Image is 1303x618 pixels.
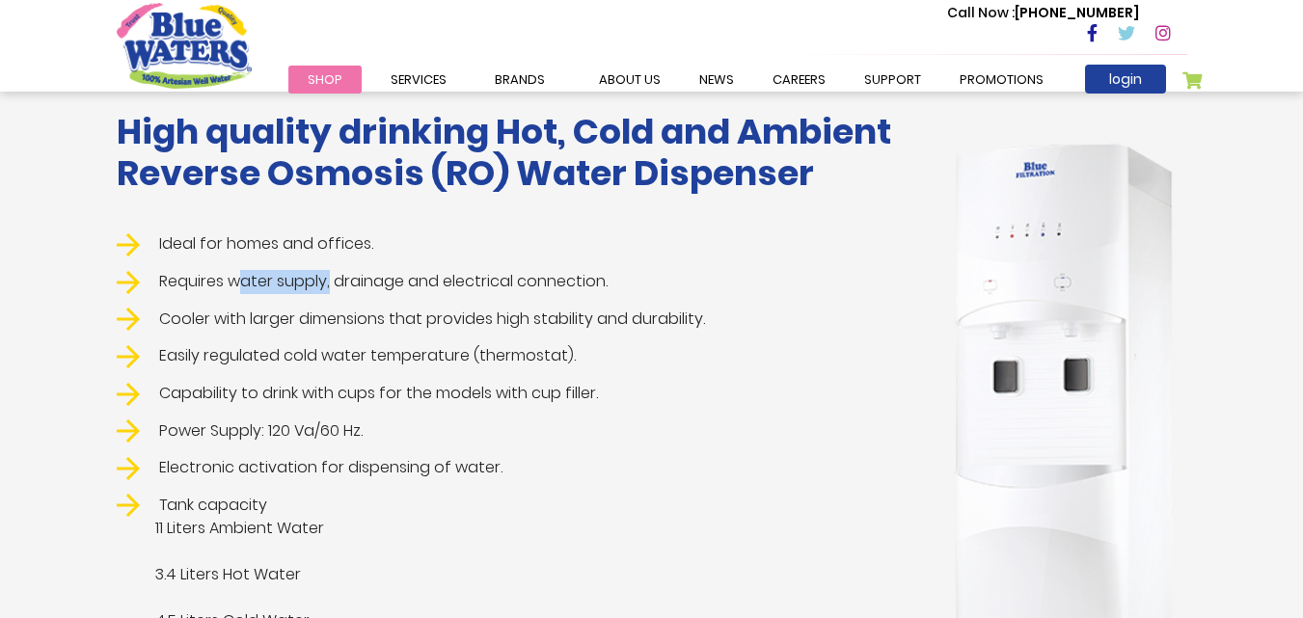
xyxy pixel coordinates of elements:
[117,517,912,540] span: 11 Liters Ambient Water
[117,419,912,443] li: Power Supply: 120 Va/60 Hz.
[117,232,912,256] li: Ideal for homes and offices.
[495,70,545,89] span: Brands
[117,563,912,586] span: 3.4 Liters Hot Water
[117,456,912,480] li: Electronic activation for dispensing of water.
[117,3,252,88] a: store logo
[947,3,1139,23] p: [PHONE_NUMBER]
[117,111,912,194] h1: High quality drinking Hot, Cold and Ambient Reverse Osmosis (RO) Water Dispenser
[117,308,912,332] li: Cooler with larger dimensions that provides high stability and durability.
[680,66,753,94] a: News
[1085,65,1166,94] a: login
[947,3,1015,22] span: Call Now :
[117,344,912,368] li: Easily regulated cold water temperature (thermostat).
[117,270,912,294] li: Requires water supply, drainage and electrical connection.
[117,382,912,406] li: Capability to drink with cups for the models with cup filler.
[391,70,447,89] span: Services
[845,66,940,94] a: support
[753,66,845,94] a: careers
[940,66,1063,94] a: Promotions
[580,66,680,94] a: about us
[308,70,342,89] span: Shop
